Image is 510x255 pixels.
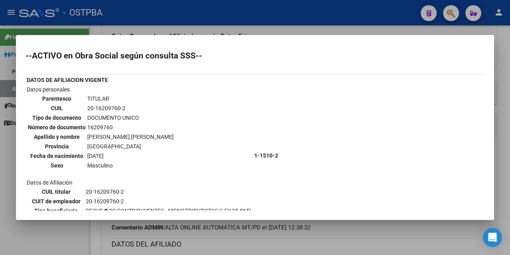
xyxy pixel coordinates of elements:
td: [GEOGRAPHIC_DATA] [87,142,174,151]
th: Sexo [27,161,86,170]
th: Tipo beneficiario [27,206,84,215]
th: Tipo de documento [27,113,86,122]
div: Open Intercom Messenger [483,228,502,247]
td: [DATE] [87,152,174,160]
td: DOCUMENTO UNICO [87,113,174,122]
th: CUIL titular [27,187,84,196]
h2: --ACTIVO en Obra Social según consulta SSS-- [25,52,484,60]
td: [PERSON_NAME] [PERSON_NAME] [87,132,174,141]
th: Provincia [27,142,86,151]
td: 20-16209760-2 [87,104,174,113]
th: Apellido y nombre [27,132,86,141]
td: PEQUE�OS CONTRIBUYENTES - MONOTRIBUTISTAS (LEY 25.865) [85,206,252,215]
th: Fecha de nacimiento [27,152,86,160]
th: Número de documento [27,123,86,132]
th: CUIT de empleador [27,197,84,206]
td: 16209760 [87,123,174,132]
b: 1-1510-2 [254,152,278,159]
b: DATOS DE AFILIACION VIGENTE [27,77,108,83]
td: 20-16209760-2 [85,187,252,196]
th: CUIL [27,104,86,113]
td: 20-16209760-2 [85,197,252,206]
td: Datos personales Datos de Afiliación [26,85,253,226]
td: Masculino [87,161,174,170]
td: TITULAR [87,94,174,103]
th: Parentesco [27,94,86,103]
